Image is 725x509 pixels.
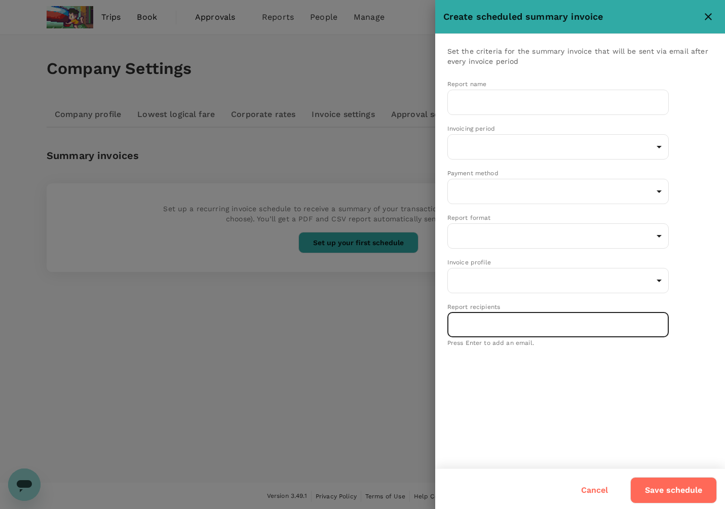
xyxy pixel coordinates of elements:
[443,10,700,24] div: Create scheduled summary invoice
[447,134,669,160] div: ​
[447,303,501,310] span: Report recipients
[700,8,717,25] button: close
[447,214,491,221] span: Report format
[447,125,495,132] span: Invoicing period
[447,179,669,204] div: ​
[447,339,534,346] span: Press Enter to add an email.
[447,81,487,88] span: Report name
[447,170,499,177] span: Payment method
[447,259,491,266] span: Invoice profile
[447,46,713,66] p: Set the criteria for the summary invoice that will be sent via email after every invoice period
[447,268,669,293] div: ​
[447,223,669,249] div: ​
[567,478,622,503] button: Cancel
[630,477,717,503] button: Save schedule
